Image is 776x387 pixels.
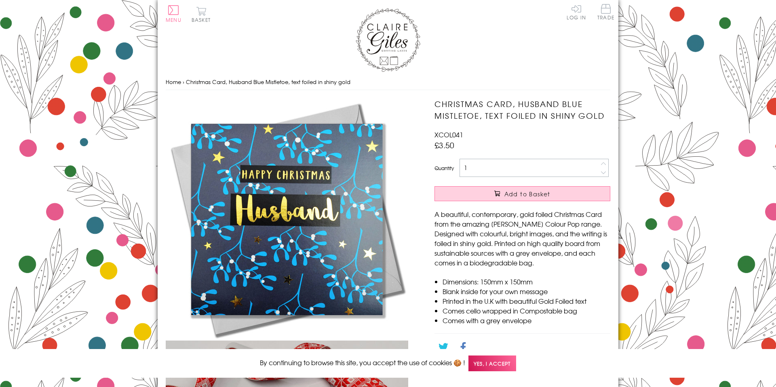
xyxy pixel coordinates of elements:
a: Home [166,78,181,86]
span: £3.50 [434,139,454,151]
button: Add to Basket [434,186,610,201]
li: Comes with a grey envelope [443,315,610,325]
span: › [183,78,184,86]
span: Christmas Card, Husband Blue Mistletoe, text foiled in shiny gold [186,78,350,86]
img: Claire Giles Greetings Cards [356,8,420,72]
li: Printed in the U.K with beautiful Gold Foiled text [443,296,610,306]
p: A beautiful, contemporary, gold foiled Christmas Card from the amazing [PERSON_NAME] Colour Pop r... [434,209,610,267]
button: Basket [190,6,212,22]
img: Christmas Card, Husband Blue Mistletoe, text foiled in shiny gold [166,98,408,341]
nav: breadcrumbs [166,74,610,90]
span: Trade [597,4,614,20]
label: Quantity [434,164,454,172]
a: Trade [597,4,614,21]
li: Blank inside for your own message [443,286,610,296]
span: Yes, I accept [468,355,516,371]
button: Menu [166,5,181,22]
span: Menu [166,16,181,23]
li: Comes cello wrapped in Compostable bag [443,306,610,315]
a: Log In [567,4,586,20]
h1: Christmas Card, Husband Blue Mistletoe, text foiled in shiny gold [434,98,610,122]
span: Add to Basket [504,190,550,198]
li: Dimensions: 150mm x 150mm [443,277,610,286]
span: XCOL041 [434,130,463,139]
